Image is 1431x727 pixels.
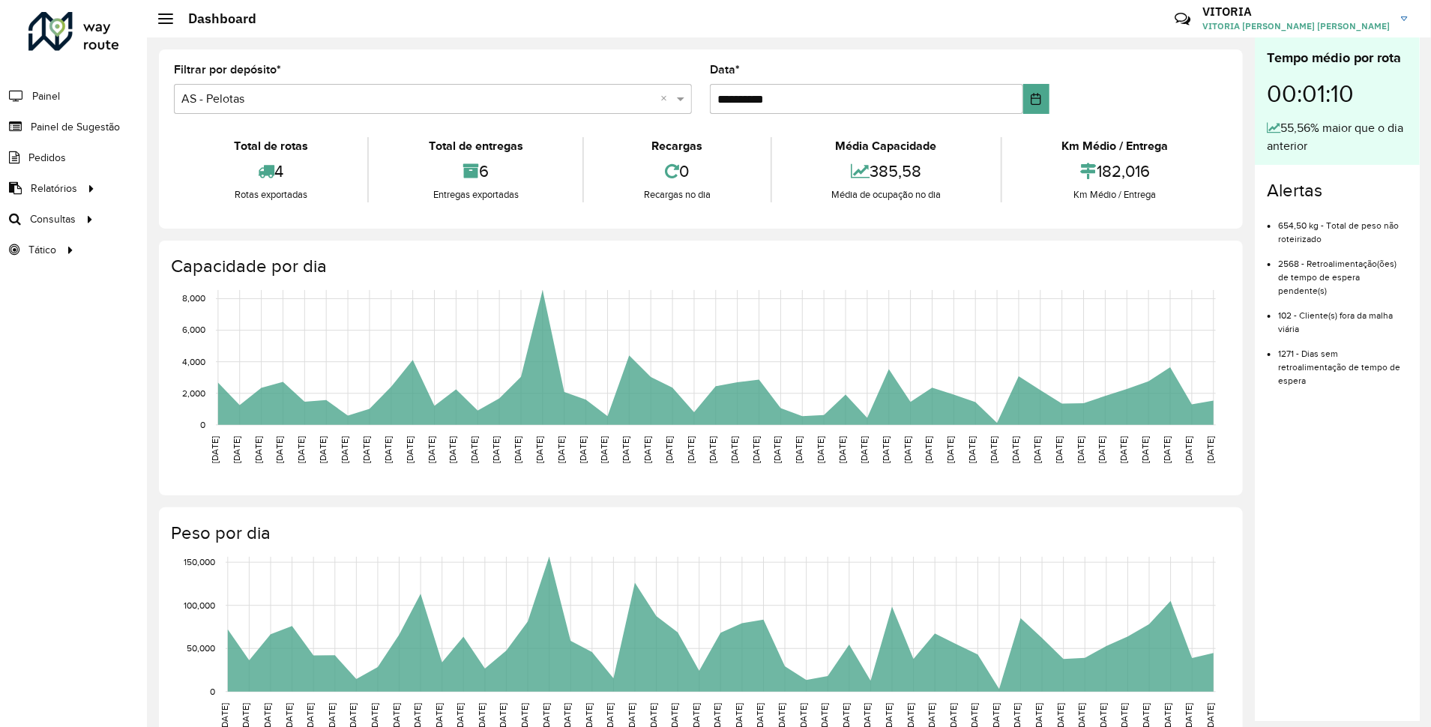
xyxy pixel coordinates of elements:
text: [DATE] [664,436,674,463]
div: 00:01:10 [1267,68,1408,119]
div: Recargas no dia [588,187,766,202]
h3: VITORIA [1202,4,1390,19]
button: Choose Date [1023,84,1049,114]
div: 182,016 [1006,155,1224,187]
div: Rotas exportadas [178,187,364,202]
div: 4 [178,155,364,187]
text: [DATE] [1076,436,1085,463]
h4: Alertas [1267,180,1408,202]
text: 100,000 [184,600,215,610]
text: [DATE] [686,436,696,463]
text: [DATE] [751,436,761,463]
div: Entregas exportadas [373,187,579,202]
text: [DATE] [924,436,934,463]
h4: Capacidade por dia [171,256,1228,277]
text: [DATE] [600,436,609,463]
text: [DATE] [253,436,263,463]
label: Filtrar por depósito [174,61,281,79]
text: [DATE] [232,436,241,463]
text: [DATE] [1205,436,1215,463]
div: Recargas [588,137,766,155]
text: [DATE] [642,436,652,463]
text: [DATE] [708,436,717,463]
text: [DATE] [1184,436,1193,463]
h2: Dashboard [173,10,256,27]
text: [DATE] [534,436,544,463]
li: 2568 - Retroalimentação(ões) de tempo de espera pendente(s) [1278,246,1408,298]
text: [DATE] [621,436,631,463]
text: [DATE] [1010,436,1020,463]
text: [DATE] [469,436,479,463]
text: [DATE] [1140,436,1150,463]
text: 0 [210,687,215,696]
span: Clear all [660,90,673,108]
text: 150,000 [184,557,215,567]
text: [DATE] [1162,436,1172,463]
a: Contato Rápido [1166,3,1199,35]
text: [DATE] [881,436,891,463]
div: Total de rotas [178,137,364,155]
text: [DATE] [946,436,956,463]
text: 8,000 [182,294,205,304]
span: Painel [32,88,60,104]
text: [DATE] [318,436,328,463]
div: Km Médio / Entrega [1006,137,1224,155]
text: [DATE] [1119,436,1129,463]
text: [DATE] [1097,436,1107,463]
text: 2,000 [182,388,205,398]
span: Tático [28,242,56,258]
div: Tempo médio por rota [1267,48,1408,68]
text: 50,000 [187,644,215,654]
li: 102 - Cliente(s) fora da malha viária [1278,298,1408,336]
div: 6 [373,155,579,187]
span: VITORIA [PERSON_NAME] [PERSON_NAME] [1202,19,1390,33]
div: Média de ocupação no dia [776,187,997,202]
text: 6,000 [182,325,205,335]
div: 385,58 [776,155,997,187]
text: [DATE] [427,436,436,463]
text: [DATE] [556,436,566,463]
text: [DATE] [989,436,998,463]
text: [DATE] [773,436,783,463]
text: [DATE] [210,436,220,463]
text: [DATE] [578,436,588,463]
span: Painel de Sugestão [31,119,120,135]
span: Relatórios [31,181,77,196]
div: Média Capacidade [776,137,997,155]
text: [DATE] [275,436,285,463]
text: [DATE] [448,436,458,463]
text: [DATE] [513,436,522,463]
text: [DATE] [1032,436,1042,463]
div: 0 [588,155,766,187]
text: [DATE] [383,436,393,463]
span: Consultas [30,211,76,227]
div: Total de entregas [373,137,579,155]
label: Data [710,61,740,79]
text: [DATE] [405,436,415,463]
text: [DATE] [1054,436,1064,463]
text: [DATE] [967,436,977,463]
li: 1271 - Dias sem retroalimentação de tempo de espera [1278,336,1408,387]
h4: Peso por dia [171,522,1228,544]
text: 4,000 [182,357,205,366]
text: 0 [200,420,205,429]
text: [DATE] [340,436,349,463]
text: [DATE] [794,436,804,463]
text: [DATE] [491,436,501,463]
text: [DATE] [903,436,912,463]
text: [DATE] [816,436,825,463]
text: [DATE] [837,436,847,463]
text: [DATE] [361,436,371,463]
div: 55,56% maior que o dia anterior [1267,119,1408,155]
text: [DATE] [859,436,869,463]
li: 654,50 kg - Total de peso não roteirizado [1278,208,1408,246]
div: Km Médio / Entrega [1006,187,1224,202]
text: [DATE] [729,436,739,463]
text: [DATE] [296,436,306,463]
span: Pedidos [28,150,66,166]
